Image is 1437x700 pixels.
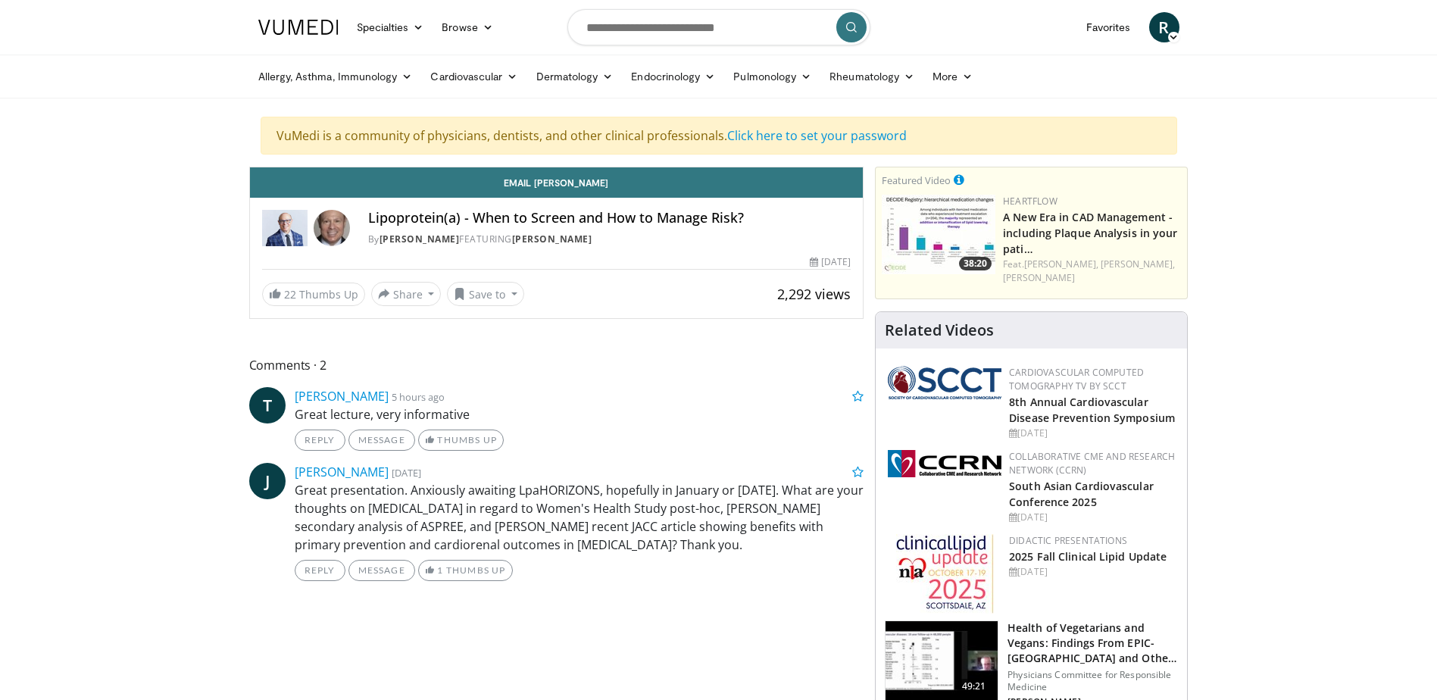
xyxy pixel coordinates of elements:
a: Specialties [348,12,433,42]
img: 738d0e2d-290f-4d89-8861-908fb8b721dc.150x105_q85_crop-smart_upscale.jpg [882,195,995,274]
a: Collaborative CME and Research Network (CCRN) [1009,450,1175,477]
img: 51a70120-4f25-49cc-93a4-67582377e75f.png.150x105_q85_autocrop_double_scale_upscale_version-0.2.png [888,366,1001,399]
img: Avatar [314,210,350,246]
a: Message [348,430,415,451]
a: Thumbs Up [418,430,504,451]
div: [DATE] [810,255,851,269]
a: Favorites [1077,12,1140,42]
span: 49:21 [956,679,992,694]
a: 1 Thumbs Up [418,560,513,581]
a: [PERSON_NAME] [1003,271,1075,284]
a: Reply [295,560,345,581]
a: T [249,387,286,423]
div: [DATE] [1009,565,1175,579]
span: 1 [437,564,443,576]
span: Comments 2 [249,355,864,375]
a: [PERSON_NAME], [1024,258,1098,270]
a: 2025 Fall Clinical Lipid Update [1009,549,1167,564]
input: Search topics, interventions [567,9,870,45]
div: VuMedi is a community of physicians, dentists, and other clinical professionals. [261,117,1177,155]
a: South Asian Cardiovascular Conference 2025 [1009,479,1154,509]
a: Cardiovascular [421,61,526,92]
h4: Lipoprotein(a) - When to Screen and How to Manage Risk? [368,210,851,227]
a: Allergy, Asthma, Immunology [249,61,422,92]
a: 38:20 [882,195,995,274]
a: Heartflow [1003,195,1057,208]
a: [PERSON_NAME] [380,233,460,245]
a: Rheumatology [820,61,923,92]
img: Dr. Robert S. Rosenson [262,210,308,246]
small: [DATE] [392,466,421,480]
a: [PERSON_NAME], [1101,258,1175,270]
a: Dermatology [527,61,623,92]
a: [PERSON_NAME] [295,464,389,480]
button: Share [371,282,442,306]
div: By FEATURING [368,233,851,246]
a: [PERSON_NAME] [295,388,389,405]
img: a04ee3ba-8487-4636-b0fb-5e8d268f3737.png.150x105_q85_autocrop_double_scale_upscale_version-0.2.png [888,450,1001,477]
h4: Related Videos [885,321,994,339]
a: R [1149,12,1179,42]
small: Featured Video [882,173,951,187]
button: Save to [447,282,524,306]
div: Feat. [1003,258,1181,285]
span: 38:20 [959,257,992,270]
a: [PERSON_NAME] [512,233,592,245]
img: d65bce67-f81a-47c5-b47d-7b8806b59ca8.jpg.150x105_q85_autocrop_double_scale_upscale_version-0.2.jpg [896,534,994,614]
a: 22 Thumbs Up [262,283,365,306]
img: VuMedi Logo [258,20,339,35]
a: Endocrinology [622,61,724,92]
div: [DATE] [1009,511,1175,524]
a: Click here to set your password [727,127,907,144]
a: Message [348,560,415,581]
div: Didactic Presentations [1009,534,1175,548]
p: Great lecture, very informative [295,405,864,423]
a: Email [PERSON_NAME] [250,167,864,198]
span: 22 [284,287,296,302]
a: Reply [295,430,345,451]
span: 2,292 views [777,285,851,303]
a: 8th Annual Cardiovascular Disease Prevention Symposium [1009,395,1175,425]
a: Browse [433,12,502,42]
h3: Health of Vegetarians and Vegans: Findings From EPIC-[GEOGRAPHIC_DATA] and Othe… [1007,620,1178,666]
a: J [249,463,286,499]
a: More [923,61,982,92]
a: Pulmonology [724,61,820,92]
p: Physicians Committee for Responsible Medicine [1007,669,1178,693]
small: 5 hours ago [392,390,445,404]
div: [DATE] [1009,427,1175,440]
a: A New Era in CAD Management - including Plaque Analysis in your pati… [1003,210,1177,256]
a: Cardiovascular Computed Tomography TV by SCCT [1009,366,1144,392]
img: 606f2b51-b844-428b-aa21-8c0c72d5a896.150x105_q85_crop-smart_upscale.jpg [886,621,998,700]
p: Great presentation. Anxiously awaiting LpaHORIZONS, hopefully in January or [DATE]. What are your... [295,481,864,554]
